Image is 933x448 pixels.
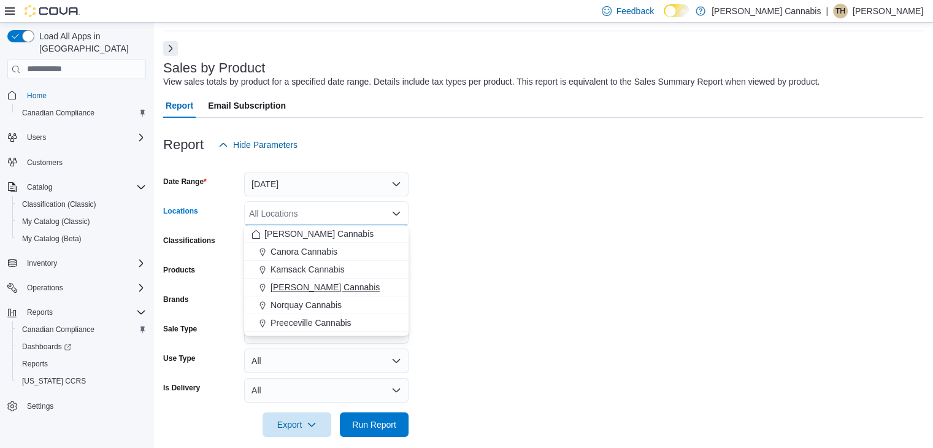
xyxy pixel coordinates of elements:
button: [US_STATE] CCRS [12,373,151,390]
button: Inventory [22,256,62,271]
a: Customers [22,155,67,170]
nav: Complex example [7,82,146,447]
label: Classifications [163,236,215,245]
span: My Catalog (Classic) [17,214,146,229]
span: Feedback [616,5,654,17]
span: Canadian Compliance [17,106,146,120]
span: Canadian Compliance [22,325,94,334]
span: [PERSON_NAME] Cannabis [271,281,380,293]
span: Export [270,412,324,437]
button: Close list of options [391,209,401,218]
span: Settings [22,398,146,414]
span: Users [27,133,46,142]
div: View sales totals by product for a specified date range. Details include tax types per product. T... [163,75,820,88]
span: Canadian Compliance [17,322,146,337]
a: My Catalog (Classic) [17,214,95,229]
span: My Catalog (Beta) [17,231,146,246]
button: Canadian Compliance [12,321,151,338]
button: Operations [2,279,151,296]
button: All [244,378,409,403]
button: Export [263,412,331,437]
div: Choose from the following options [244,225,409,332]
label: Is Delivery [163,383,200,393]
a: Canadian Compliance [17,106,99,120]
a: [US_STATE] CCRS [17,374,91,388]
span: Catalog [22,180,146,195]
label: Sale Type [163,324,197,334]
button: Run Report [340,412,409,437]
span: Dashboards [17,339,146,354]
span: Canora Cannabis [271,245,337,258]
p: [PERSON_NAME] [853,4,923,18]
input: Dark Mode [664,4,689,17]
button: Catalog [22,180,57,195]
span: [US_STATE] CCRS [22,376,86,386]
span: Inventory [27,258,57,268]
button: All [244,349,409,373]
a: Reports [17,357,53,371]
button: [PERSON_NAME] Cannabis [244,279,409,296]
button: [DATE] [244,172,409,196]
h3: Report [163,137,204,152]
button: Users [2,129,151,146]
span: Hide Parameters [233,139,298,151]
button: Classification (Classic) [12,196,151,213]
label: Brands [163,295,188,304]
span: Kamsack Cannabis [271,263,345,276]
span: Load All Apps in [GEOGRAPHIC_DATA] [34,30,146,55]
span: Home [27,91,47,101]
span: Report [166,93,193,118]
button: Catalog [2,179,151,196]
a: Home [22,88,52,103]
a: Canadian Compliance [17,322,99,337]
span: My Catalog (Classic) [22,217,90,226]
span: My Catalog (Beta) [22,234,82,244]
button: Customers [2,153,151,171]
span: Reports [17,357,146,371]
label: Date Range [163,177,207,187]
div: Tanya Heimbecker [833,4,848,18]
span: Reports [22,305,146,320]
span: Dark Mode [664,17,664,18]
span: Customers [27,158,63,168]
span: Classification (Classic) [17,197,146,212]
span: Classification (Classic) [22,199,96,209]
span: Home [22,88,146,103]
span: Run Report [352,419,396,431]
span: Preeceville Cannabis [271,317,351,329]
span: Catalog [27,182,52,192]
span: [PERSON_NAME] Cannabis [264,228,374,240]
h3: Sales by Product [163,61,265,75]
span: Reports [27,307,53,317]
a: Dashboards [12,338,151,355]
span: Inventory [22,256,146,271]
a: My Catalog (Beta) [17,231,86,246]
span: Email Subscription [208,93,286,118]
a: Dashboards [17,339,76,354]
p: [PERSON_NAME] Cannabis [712,4,821,18]
button: Home [2,87,151,104]
button: Settings [2,397,151,415]
span: Norquay Cannabis [271,299,342,311]
span: Operations [27,283,63,293]
a: Classification (Classic) [17,197,101,212]
span: Customers [22,155,146,170]
button: Inventory [2,255,151,272]
span: Reports [22,359,48,369]
button: My Catalog (Classic) [12,213,151,230]
img: Cova [25,5,80,17]
button: Preeceville Cannabis [244,314,409,332]
a: Settings [22,399,58,414]
button: Next [163,41,178,56]
button: Canora Cannabis [244,243,409,261]
p: | [826,4,828,18]
button: Norquay Cannabis [244,296,409,314]
button: Reports [12,355,151,373]
button: Operations [22,280,68,295]
span: Operations [22,280,146,295]
button: Reports [2,304,151,321]
button: Users [22,130,51,145]
span: Users [22,130,146,145]
button: [PERSON_NAME] Cannabis [244,225,409,243]
span: Dashboards [22,342,71,352]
